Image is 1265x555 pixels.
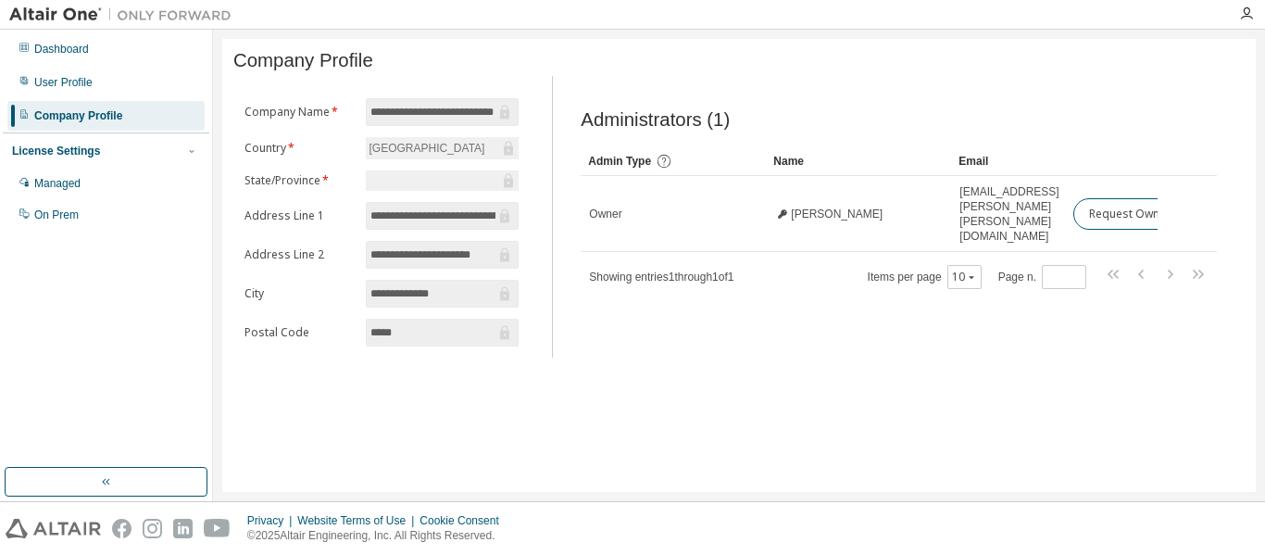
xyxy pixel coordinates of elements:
label: Country [244,141,355,156]
span: [PERSON_NAME] [791,207,883,221]
img: facebook.svg [112,519,132,538]
span: Showing entries 1 through 1 of 1 [589,271,733,284]
span: Items per page [868,265,982,289]
div: Website Terms of Use [297,513,420,528]
label: Company Name [244,105,355,120]
div: User Profile [34,75,93,90]
img: instagram.svg [143,519,162,538]
div: Cookie Consent [420,513,509,528]
p: © 2025 Altair Engineering, Inc. All Rights Reserved. [247,528,510,544]
label: Postal Code [244,325,355,340]
div: Email [958,146,1058,176]
span: Administrators (1) [581,109,730,131]
img: Altair One [9,6,241,24]
div: License Settings [12,144,100,158]
div: Dashboard [34,42,89,57]
img: altair_logo.svg [6,519,101,538]
div: On Prem [34,208,79,222]
div: Managed [34,176,81,191]
img: linkedin.svg [173,519,193,538]
span: [EMAIL_ADDRESS][PERSON_NAME][PERSON_NAME][DOMAIN_NAME] [959,184,1058,244]
button: Request Owner Change [1073,198,1230,230]
div: [GEOGRAPHIC_DATA] [367,138,488,158]
label: City [244,286,355,301]
div: Name [773,146,944,176]
div: [GEOGRAPHIC_DATA] [366,137,520,159]
span: Page n. [998,265,1086,289]
label: Address Line 1 [244,208,355,223]
button: 10 [952,270,977,284]
span: Company Profile [233,50,373,71]
img: youtube.svg [204,519,231,538]
label: Address Line 2 [244,247,355,262]
div: Company Profile [34,108,122,123]
div: Privacy [247,513,297,528]
label: State/Province [244,173,355,188]
span: Owner [589,207,621,221]
span: Admin Type [588,155,651,168]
